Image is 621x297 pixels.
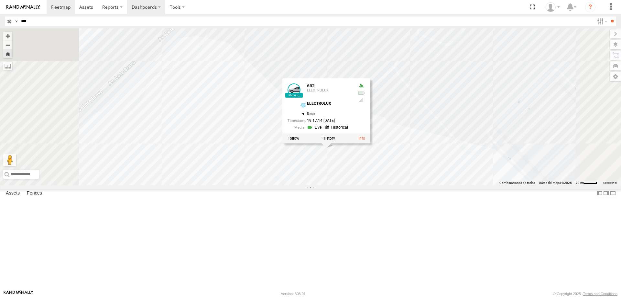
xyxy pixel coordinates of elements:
button: Combinaciones de teclas [499,181,535,185]
div: GSM Signal = 4 [357,98,365,103]
button: Arrastra el hombrecito naranja al mapa para abrir Street View [3,154,16,166]
i: ? [585,2,595,12]
button: Zoom in [3,32,12,40]
a: Condiciones (se abre en una nueva pestaña) [603,182,617,184]
label: Dock Summary Table to the Right [603,189,609,198]
a: 652 [307,83,315,88]
label: Search Query [14,16,19,26]
label: Fences [24,189,45,198]
label: Map Settings [610,72,621,81]
a: View Asset Details [358,136,365,141]
a: Visit our Website [4,291,33,297]
div: ELECTROLUX [307,101,352,106]
div: Version: 308.01 [281,292,306,296]
a: View Historical Media Streams [325,124,350,131]
button: Zoom out [3,40,12,49]
a: View Live Media Streams [307,124,323,131]
label: View Asset History [322,136,335,141]
label: Measure [3,61,12,70]
div: No voltage information received from this device. [357,90,365,96]
span: 0 [307,111,315,116]
div: Date/time of location update [288,119,352,123]
label: Search Filter Options [594,16,608,26]
button: Zoom Home [3,49,12,58]
img: rand-logo.svg [6,5,40,9]
label: Realtime tracking of Asset [288,136,299,141]
button: Escala del mapa: 20 m por 39 píxeles [574,181,599,185]
div: Valid GPS Fix [357,83,365,89]
a: Terms and Conditions [583,292,617,296]
a: View Asset Details [288,83,300,96]
span: 20 m [576,181,583,185]
label: Dock Summary Table to the Left [596,189,603,198]
label: Assets [3,189,23,198]
label: Hide Summary Table [610,189,616,198]
span: Datos del mapa ©2025 [539,181,572,185]
div: ELECTROLUX [307,89,352,92]
div: MANUEL HERNANDEZ [543,2,562,12]
div: © Copyright 2025 - [553,292,617,296]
